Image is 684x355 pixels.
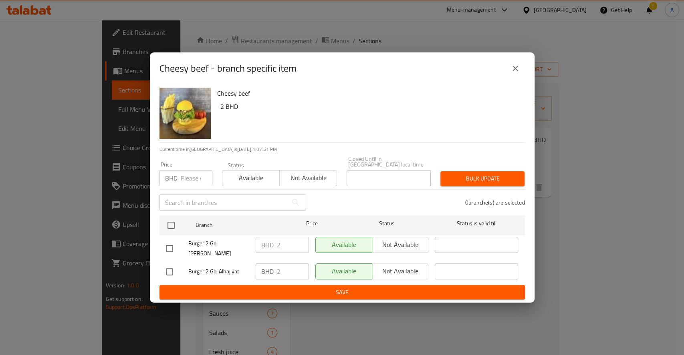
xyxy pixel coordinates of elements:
span: Branch [196,220,279,230]
span: Save [166,287,519,297]
input: Please enter price [181,170,212,186]
p: BHD [261,240,274,250]
p: BHD [165,173,178,183]
span: Status is valid till [435,219,518,229]
span: Not available [283,172,334,184]
p: 0 branche(s) are selected [465,199,525,207]
span: Bulk update [447,174,518,184]
span: Burger 2 Go, Alhajiyat [188,267,249,277]
input: Please enter price [277,237,309,253]
span: Available [226,172,276,184]
span: Burger 2 Go, [PERSON_NAME] [188,239,249,259]
button: Not available [279,170,337,186]
input: Please enter price [277,263,309,279]
button: Available [222,170,280,186]
span: Price [285,219,339,229]
h6: Cheesy beef [217,88,519,99]
h2: Cheesy beef - branch specific item [159,62,297,75]
input: Search in branches [159,195,288,211]
img: Cheesy beef [159,88,211,139]
p: BHD [261,267,274,276]
button: Save [159,285,525,300]
span: Status [345,219,428,229]
p: Current time in [GEOGRAPHIC_DATA] is [DATE] 1:07:51 PM [159,146,525,153]
button: Bulk update [440,171,525,186]
h6: 2 BHD [220,101,519,112]
button: close [506,59,525,78]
